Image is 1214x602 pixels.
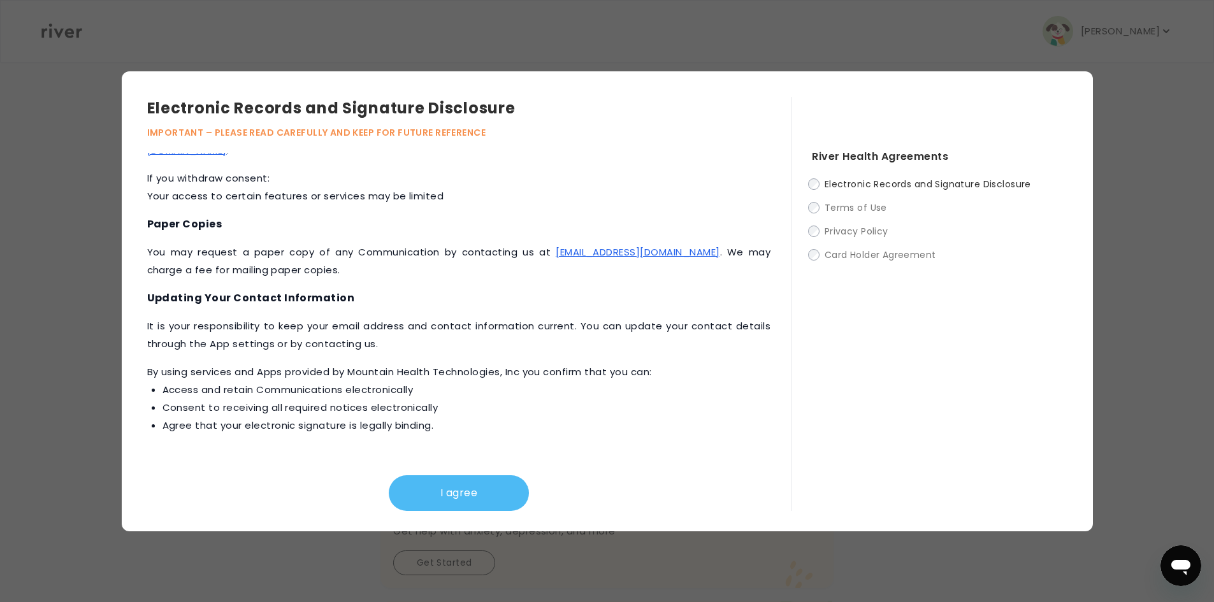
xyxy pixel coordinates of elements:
[163,381,771,399] li: Access and retain Communications electronically
[147,317,771,353] p: It is your responsibility to keep your email address and contact information current. You can upd...
[825,248,936,261] span: Card Holder Agreement
[1160,545,1201,586] iframe: Button to launch messaging window
[147,289,771,307] h4: Updating Your Contact Information
[147,125,791,140] p: IMPORTANT – PLEASE READ CAREFULLY AND KEEP FOR FUTURE REFERENCE
[812,148,1067,166] h4: River Health Agreements
[147,363,771,434] p: ‍By using services and Apps provided by Mountain Health Technologies, Inc you confirm that you can:
[556,245,719,259] a: [EMAIL_ADDRESS][DOMAIN_NAME]
[825,201,887,214] span: Terms of Use
[163,417,771,434] li: Agree that your electronic signature is legally binding.
[825,178,1031,190] span: Electronic Records and Signature Disclosure
[825,225,888,238] span: Privacy Policy
[163,399,771,417] li: Consent to receiving all required notices electronically
[389,475,529,511] button: I agree
[147,215,771,233] h4: Paper Copies
[147,97,791,120] h3: Electronic Records and Signature Disclosure
[147,243,771,279] p: You may request a paper copy of any Communication by contacting us at . We may charge a fee for m...
[147,169,771,205] p: If you withdraw consent: Your access to certain features or services may be limited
